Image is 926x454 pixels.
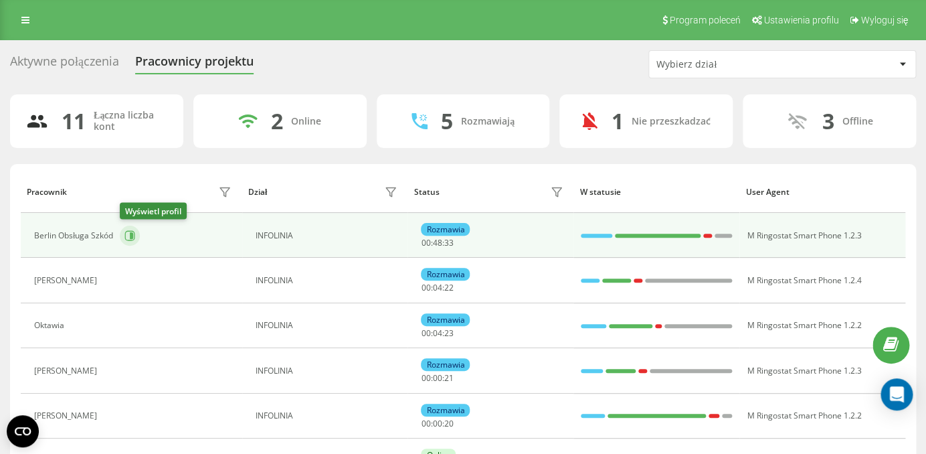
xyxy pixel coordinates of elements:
[444,282,453,293] span: 22
[444,372,453,384] span: 21
[421,223,470,236] div: Rozmawia
[444,327,453,339] span: 23
[421,313,470,326] div: Rozmawia
[421,327,430,339] span: 00
[747,275,861,286] span: M Ringostat Smart Phone 1.2.4
[746,187,899,197] div: User Agent
[421,419,453,429] div: : :
[842,116,872,127] div: Offline
[432,282,442,293] span: 04
[34,231,116,240] div: Berlin Obsługa Szkód
[421,374,453,383] div: : :
[421,418,430,429] span: 00
[432,237,442,248] span: 48
[421,372,430,384] span: 00
[94,110,167,133] div: Łączna liczba kont
[421,282,430,293] span: 00
[256,411,401,421] div: INFOLINIA
[421,268,470,281] div: Rozmawia
[822,108,834,134] div: 3
[10,54,119,75] div: Aktywne połączenia
[34,411,100,421] div: [PERSON_NAME]
[631,116,710,127] div: Nie przeszkadzać
[580,187,733,197] div: W statusie
[62,108,86,134] div: 11
[34,366,100,376] div: [PERSON_NAME]
[747,410,861,421] span: M Ringostat Smart Phone 1.2.2
[432,327,442,339] span: 04
[421,238,453,248] div: : :
[135,54,254,75] div: Pracownicy projektu
[248,187,267,197] div: Dział
[669,15,740,25] span: Program poleceń
[414,187,440,197] div: Status
[291,116,321,127] div: Online
[256,321,401,330] div: INFOLINIA
[421,404,470,417] div: Rozmawia
[120,203,187,220] div: Wyświetl profil
[256,231,401,240] div: INFOLINIA
[860,15,908,25] span: Wyloguj się
[421,283,453,293] div: : :
[441,108,453,134] div: 5
[421,329,453,338] div: : :
[421,358,470,371] div: Rozmawia
[444,237,453,248] span: 33
[432,372,442,384] span: 00
[432,418,442,429] span: 00
[271,108,283,134] div: 2
[747,365,861,376] span: M Ringostat Smart Phone 1.2.3
[444,418,453,429] span: 20
[421,237,430,248] span: 00
[256,276,401,285] div: INFOLINIA
[34,276,100,285] div: [PERSON_NAME]
[27,187,67,197] div: Pracownik
[7,415,39,447] button: Open CMP widget
[461,116,515,127] div: Rozmawiają
[34,321,68,330] div: Oktawia
[881,378,913,410] div: Open Intercom Messenger
[763,15,838,25] span: Ustawienia profilu
[656,59,816,70] div: Wybierz dział
[747,319,861,331] span: M Ringostat Smart Phone 1.2.2
[747,230,861,241] span: M Ringostat Smart Phone 1.2.3
[611,108,623,134] div: 1
[256,366,401,376] div: INFOLINIA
